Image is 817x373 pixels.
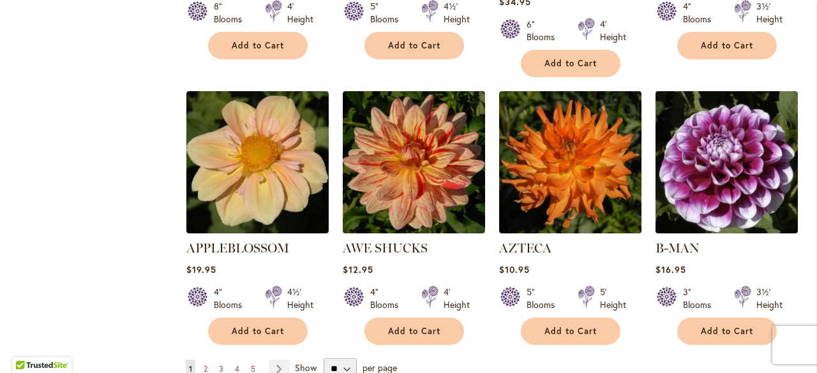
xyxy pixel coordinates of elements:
span: Add to Cart [701,326,753,337]
div: 4' Height [600,18,626,43]
a: B-MAN [656,224,798,236]
iframe: Launch Accessibility Center [10,328,45,363]
button: Add to Cart [208,318,308,345]
span: Add to Cart [232,326,284,337]
span: Add to Cart [544,58,597,69]
div: 6" Blooms [527,18,562,43]
button: Add to Cart [521,318,620,345]
a: AZTECA [499,224,641,236]
div: 4' Height [444,286,470,311]
a: AWE SHUCKS [343,224,485,236]
img: AZTECA [499,91,641,233]
a: AZTECA [499,240,551,256]
div: 5' Height [600,286,626,311]
div: 5" Blooms [527,286,562,311]
a: B-MAN [656,240,700,256]
div: 4" Blooms [214,286,250,311]
span: Add to Cart [232,40,284,51]
a: APPLEBLOSSOM [186,224,329,236]
button: Add to Cart [677,318,777,345]
button: Add to Cart [677,32,777,59]
div: 3½' Height [756,286,783,311]
div: 4" Blooms [370,286,406,311]
button: Add to Cart [364,318,464,345]
span: Add to Cart [701,40,753,51]
button: Add to Cart [364,32,464,59]
button: Add to Cart [208,32,308,59]
span: Add to Cart [544,326,597,337]
img: B-MAN [652,88,801,237]
span: Add to Cart [388,326,440,337]
span: $12.95 [343,263,373,275]
a: AWE SHUCKS [343,240,428,256]
img: APPLEBLOSSOM [186,91,329,233]
button: Add to Cart [521,50,620,77]
span: $10.95 [499,263,530,275]
span: $16.95 [656,263,686,275]
div: 3" Blooms [683,286,719,311]
img: AWE SHUCKS [343,91,485,233]
a: APPLEBLOSSOM [186,240,289,256]
span: Add to Cart [388,40,440,51]
div: 4½' Height [287,286,313,311]
span: $19.95 [186,263,216,275]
